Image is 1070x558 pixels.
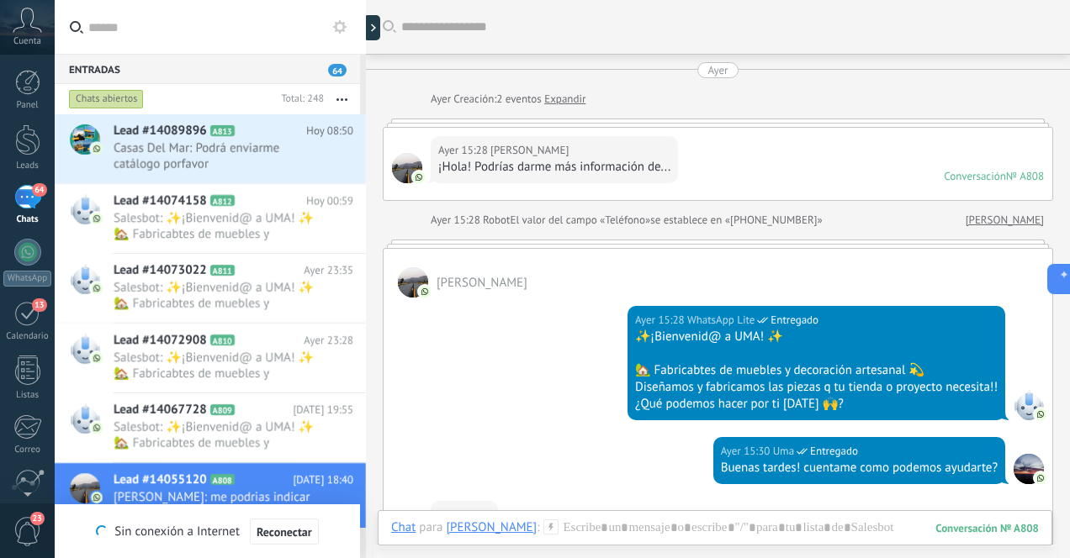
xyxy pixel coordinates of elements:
span: Lead #14067728 [114,402,207,418]
div: Ayer 15:28 [431,212,483,229]
span: 2 eventos [496,91,541,108]
div: Mostrar [363,15,380,40]
button: Reconectar [250,519,319,545]
img: com.amocrm.amocrmwa.svg [1035,472,1046,484]
span: se establece en «[PHONE_NUMBER]» [650,212,823,229]
div: Ayer [431,91,453,108]
div: Correo [3,445,52,455]
div: ¿Qué podemos hacer por ti [DATE] 🙌? [635,396,998,413]
a: Lead #14074158 A812 Hoy 00:59 Salesbot: ✨¡Bienvenid@ a UMA! ✨ 🏡 Fabricabtes de muebles y decoraci... [55,184,366,253]
button: Más [324,84,360,114]
img: com.amocrm.amocrmwa.svg [91,492,103,503]
div: 🏡 Fabricabtes de muebles y decoración artesanal 💫 [635,362,998,379]
div: 808 [935,521,1039,535]
a: Expandir [544,91,585,108]
div: Creación: [431,91,585,108]
a: Lead #14089896 A813 Hoy 08:50 Casas Del Mar: Podrá enviarme catálogo porfavor [55,114,366,183]
div: Buenas tardes! cuentame como podemos ayudarte? [721,460,998,476]
img: com.amocrm.amocrmwa.svg [91,422,103,434]
span: 23 [30,512,45,525]
span: [DATE] 18:40 [293,471,353,488]
span: Cuenta [13,36,41,47]
span: A812 [210,195,235,206]
div: Sin conexión a Internet [96,518,318,545]
span: Lead #14055120 [114,471,207,488]
div: Panel [3,100,52,111]
div: Ayer [707,62,728,78]
span: Salesbot: ✨¡Bienvenid@ a UMA! ✨ 🏡 Fabricabtes de muebles y decoración artesanal 💫 Diseñamos y fab... [114,350,321,382]
span: Salesbot: ✨¡Bienvenid@ a UMA! ✨ 🏡 Fabricabtes de muebles y decoración artesanal 💫 Diseñamos y fab... [114,280,321,312]
span: A811 [210,265,235,276]
a: Lead #14072908 A810 Ayer 23:28 Salesbot: ✨¡Bienvenid@ a UMA! ✨ 🏡 Fabricabtes de muebles y decorac... [55,324,366,392]
span: Uma (Oficina de Venta) [773,443,794,460]
span: Entregado [771,312,818,329]
span: Robot [483,213,510,227]
span: WhatsApp Lite [1014,390,1044,420]
span: 64 [328,64,347,76]
span: Hoy 00:59 [306,192,353,209]
div: ✨¡Bienvenid@ a UMA! ✨ [635,329,998,345]
img: com.amocrm.amocrmwa.svg [91,213,103,224]
a: Lead #14055120 A808 [DATE] 18:40 [PERSON_NAME]: me podrias indicar minimos de compra y su catalogo [55,463,366,532]
span: 13 [32,298,46,312]
span: Lead #14073022 [114,262,207,279]
div: Entradas [55,54,360,84]
span: El valor del campo «Teléfono» [510,212,650,229]
div: Diseñamos y fabricamos las piezas q tu tienda o proyecto necesita!! [635,379,998,396]
span: Lead #14072908 [114,332,207,349]
img: com.amocrm.amocrmwa.svg [413,171,425,183]
img: com.amocrm.amocrmwa.svg [91,143,103,155]
span: Bere Robles [398,267,428,297]
span: A813 [210,125,235,136]
div: Conversación [944,169,1006,183]
div: ¡Hola! Podrías darme más información de... [438,159,670,176]
div: Bere Robles [446,519,537,534]
span: Salesbot: ✨¡Bienvenid@ a UMA! ✨ 🏡 Fabricabtes de muebles y decoración artesanal 💫 Diseñamos y fab... [114,210,321,242]
span: A810 [210,334,235,345]
span: 64 [32,183,46,197]
div: Leads [3,161,52,171]
span: Uma [1014,454,1044,484]
span: [DATE] 19:55 [293,402,353,418]
span: Reconectar [257,526,312,538]
span: [PERSON_NAME]: me podrias indicar minimos de compra y su catalogo [114,489,321,521]
span: A809 [210,404,235,415]
img: com.amocrm.amocrmwa.svg [1035,408,1046,420]
span: Ayer 23:35 [304,262,353,279]
span: Bere Robles [437,275,527,291]
div: № A808 [1006,169,1044,183]
div: Ayer 16:40 [438,507,490,524]
span: Casas Del Mar: Podrá enviarme catálogo porfavor [114,140,321,172]
div: Listas [3,390,52,401]
div: WhatsApp [3,271,51,287]
span: Salesbot: ✨¡Bienvenid@ a UMA! ✨ 🏡 Fabricabtes de muebles y decoración artesanal 💫 Diseñamos y fab... [114,419,321,451]
div: Chats abiertos [69,89,144,109]
span: Bere Robles [392,153,422,183]
span: WhatsApp Lite [687,312,755,329]
img: com.amocrm.amocrmwa.svg [91,282,103,294]
span: Hoy 08:50 [306,123,353,139]
div: Calendario [3,331,52,342]
a: Lead #14067728 A809 [DATE] 19:55 Salesbot: ✨¡Bienvenid@ a UMA! ✨ 🏡 Fabricabtes de muebles y decor... [55,393,366,462]
img: com.amocrm.amocrmwa.svg [91,352,103,364]
div: Ayer 15:28 [438,142,490,159]
span: Entregado [810,443,858,460]
span: Ayer 23:28 [304,332,353,349]
div: Chats [3,214,52,225]
span: Lead #14089896 [114,123,207,139]
span: : [537,519,539,536]
span: A808 [210,474,235,485]
img: com.amocrm.amocrmwa.svg [419,286,431,297]
a: Lead #14073022 A811 Ayer 23:35 Salesbot: ✨¡Bienvenid@ a UMA! ✨ 🏡 Fabricabtes de muebles y decorac... [55,254,366,323]
span: Lead #14074158 [114,192,207,209]
a: [PERSON_NAME] [966,212,1044,229]
span: Bere Robles [490,142,569,159]
span: para [419,519,442,536]
div: Ayer 15:30 [721,443,773,460]
div: Ayer 15:28 [635,312,687,329]
div: Total: 248 [274,91,324,108]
